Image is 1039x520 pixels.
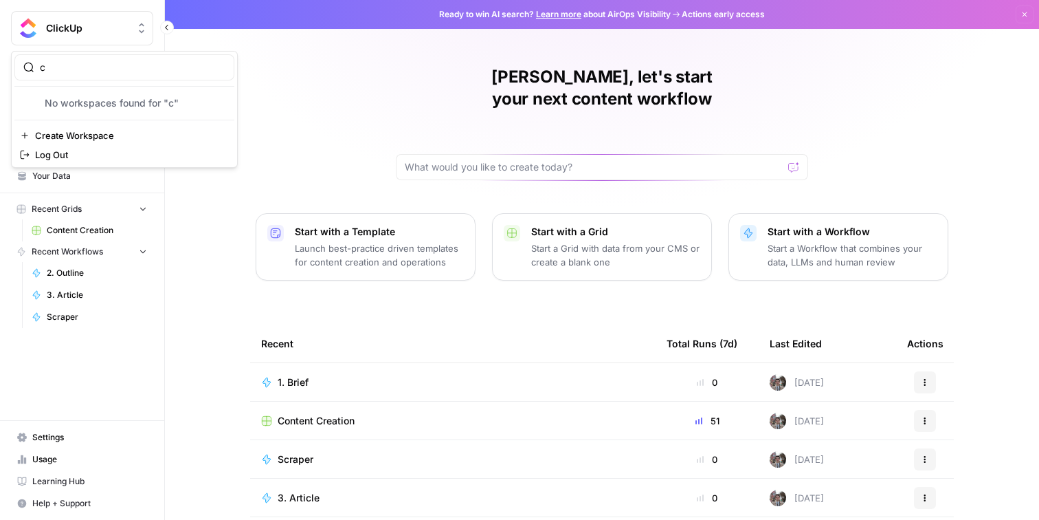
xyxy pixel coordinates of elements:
[47,289,147,301] span: 3. Article
[770,413,786,429] img: a2mlt6f1nb2jhzcjxsuraj5rj4vi
[14,126,234,145] a: Create Workspace
[770,451,824,468] div: [DATE]
[256,213,476,281] button: Start with a TemplateLaunch best-practice driven templates for content creation and operations
[768,241,937,269] p: Start a Workflow that combines your data, LLMs and human review
[907,325,943,362] div: Actions
[40,61,225,74] input: Search Workspaces
[32,203,82,215] span: Recent Grids
[11,426,153,448] a: Settings
[46,21,129,35] span: ClickUp
[32,475,147,488] span: Learning Hub
[25,262,153,284] a: 2. Outline
[667,376,748,389] div: 0
[11,492,153,514] button: Help + Support
[770,374,824,391] div: [DATE]
[32,431,147,444] span: Settings
[261,325,645,362] div: Recent
[295,241,464,269] p: Launch best-practice driven templates for content creation and operations
[35,129,223,142] span: Create Workspace
[278,414,355,428] span: Content Creation
[11,241,153,262] button: Recent Workflows
[667,453,748,466] div: 0
[261,376,645,389] a: 1. Brief
[396,66,808,110] h1: [PERSON_NAME], let's start your next content workflow
[278,376,309,389] span: 1. Brief
[32,453,147,466] span: Usage
[295,225,464,239] p: Start with a Template
[261,491,645,505] a: 3. Article
[278,453,313,466] span: Scraper
[531,225,700,239] p: Start with a Grid
[770,451,786,468] img: a2mlt6f1nb2jhzcjxsuraj5rj4vi
[25,219,153,241] a: Content Creation
[11,11,153,45] button: Workspace: ClickUp
[261,453,645,466] a: Scraper
[439,8,671,21] span: Ready to win AI search? about AirOps Visibility
[16,16,41,41] img: ClickUp Logo
[667,325,737,362] div: Total Runs (7d)
[492,213,712,281] button: Start with a GridStart a Grid with data from your CMS or create a blank one
[14,145,234,164] a: Log Out
[47,311,147,323] span: Scraper
[531,241,700,269] p: Start a Grid with data from your CMS or create a blank one
[667,491,748,505] div: 0
[14,92,234,114] div: No workspaces found for "c"
[770,490,786,506] img: a2mlt6f1nb2jhzcjxsuraj5rj4vi
[11,448,153,470] a: Usage
[682,8,765,21] span: Actions early access
[278,491,320,505] span: 3. Article
[11,51,238,168] div: Workspace: ClickUp
[35,148,223,162] span: Log Out
[728,213,948,281] button: Start with a WorkflowStart a Workflow that combines your data, LLMs and human review
[47,267,147,279] span: 2. Outline
[770,374,786,391] img: a2mlt6f1nb2jhzcjxsuraj5rj4vi
[11,165,153,187] a: Your Data
[11,199,153,219] button: Recent Grids
[770,413,824,429] div: [DATE]
[32,246,103,258] span: Recent Workflows
[47,224,147,237] span: Content Creation
[667,414,748,428] div: 51
[770,325,822,362] div: Last Edited
[770,490,824,506] div: [DATE]
[405,160,783,174] input: What would you like to create today?
[32,170,147,182] span: Your Data
[25,284,153,306] a: 3. Article
[11,470,153,492] a: Learning Hub
[25,306,153,328] a: Scraper
[768,225,937,239] p: Start with a Workflow
[536,9,581,19] a: Learn more
[261,414,645,428] a: Content Creation
[32,497,147,510] span: Help + Support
